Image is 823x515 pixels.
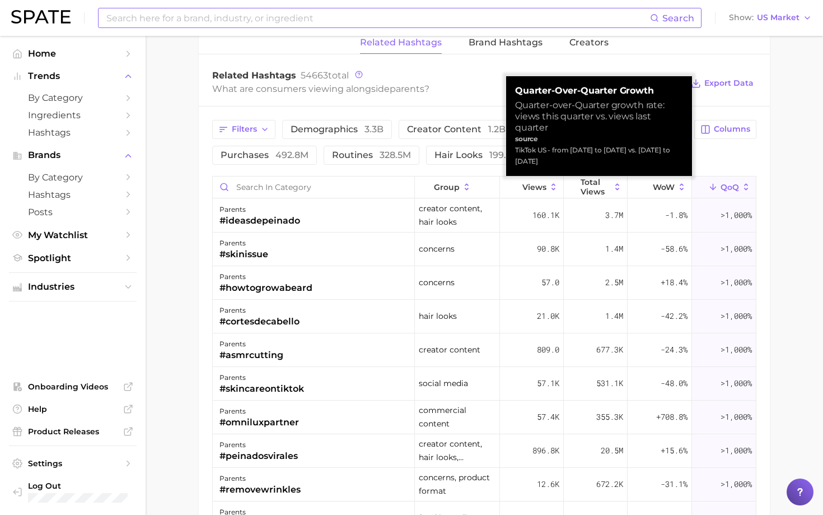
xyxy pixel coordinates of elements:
[9,203,137,221] a: Posts
[28,458,118,468] span: Settings
[721,378,752,388] span: >1,000%
[11,10,71,24] img: SPATE
[219,371,304,384] div: parents
[219,236,268,250] div: parents
[9,401,137,417] a: Help
[28,230,118,240] span: My Watchlist
[564,177,628,198] button: Total Views
[419,377,468,390] span: social media
[213,434,756,468] button: parents#peinadosviralescreator content, hair looks, purchases896.8k20.5m+15.6%>1,000%
[419,471,495,498] span: concerns, product format
[661,444,688,457] span: +15.6%
[661,309,688,323] span: -42.2%
[688,76,756,91] button: Export Data
[601,444,623,457] span: 20.5m
[661,276,688,289] span: +18.4%
[219,281,312,295] div: #howtogrowabeard
[219,304,300,317] div: parents
[212,70,296,81] span: Related Hashtags
[721,310,752,321] span: >1,000%
[662,13,694,24] span: Search
[219,248,268,261] div: #skinissue
[28,253,118,263] span: Spotlight
[489,150,520,160] span: 199.7m
[661,343,688,356] span: -24.3%
[9,226,137,244] a: My Watchlist
[419,276,455,289] span: concerns
[9,423,137,440] a: Product Releases
[605,276,623,289] span: 2.5m
[213,233,756,266] button: parents#skinissueconcerns90.8k1.4m-58.6%>1,000%
[9,186,137,203] a: Hashtags
[721,277,752,287] span: >1,000%
[656,410,688,424] span: +708.8%
[694,120,756,139] button: Columns
[219,214,300,228] div: #ideasdepeinado
[537,410,559,424] span: 57.4k
[301,70,349,81] span: total
[332,151,411,160] span: routines
[692,177,756,198] button: QoQ
[434,151,520,160] span: hair looks
[419,343,480,356] span: creator content
[9,68,137,85] button: Trends
[28,127,118,138] span: Hashtags
[213,401,756,434] button: parents#omniluxpartnercommercial content57.4k355.3k+708.8%>1,000%
[9,106,137,124] a: Ingredients
[419,437,495,464] span: creator content, hair looks, purchases
[219,449,298,463] div: #peinadosvirales
[9,124,137,141] a: Hashtags
[28,282,118,292] span: Industries
[721,344,752,355] span: >1,000%
[28,189,118,200] span: Hashtags
[221,151,308,160] span: purchases
[28,110,118,120] span: Ingredients
[9,249,137,267] a: Spotlight
[232,124,257,134] span: Filters
[275,150,308,160] span: 492.8m
[28,382,118,392] span: Onboarding Videos
[9,169,137,186] a: by Category
[9,147,137,164] button: Brands
[532,208,559,222] span: 160.1k
[415,177,500,198] button: group
[469,38,543,48] span: Brand Hashtags
[360,38,442,48] span: Related Hashtags
[596,343,623,356] span: 677.3k
[569,38,609,48] span: Creators
[596,410,623,424] span: 355.3k
[605,208,623,222] span: 3.7m
[419,403,495,430] span: commercial content
[213,177,414,198] input: Search in category
[213,333,756,367] button: parents#asmrcuttingcreator content809.0677.3k-24.3%>1,000%
[212,120,275,139] button: Filters
[9,279,137,295] button: Industries
[537,242,559,256] span: 90.8k
[434,183,460,192] span: group
[380,150,411,160] span: 328.5m
[537,377,559,390] span: 57.1k
[9,89,137,106] a: by Category
[581,178,610,196] span: Total Views
[219,203,300,216] div: parents
[219,337,283,351] div: parents
[721,411,752,422] span: >1,000%
[537,309,559,323] span: 21.0k
[488,124,506,134] span: 1.2b
[219,349,283,362] div: #asmrcutting
[653,183,675,192] span: WoW
[9,477,137,506] a: Log out. Currently logged in with e-mail rsmall@hunterpr.com.
[9,455,137,472] a: Settings
[515,85,683,96] strong: Quarter-over-Quarter Growth
[500,177,564,198] button: Views
[28,150,118,160] span: Brands
[537,477,559,491] span: 12.6k
[9,45,137,62] a: Home
[28,71,118,81] span: Trends
[661,242,688,256] span: -58.6%
[729,15,754,21] span: Show
[213,468,756,502] button: parents#removewrinklesconcerns, product format12.6k672.2k-31.1%>1,000%
[28,48,118,59] span: Home
[661,477,688,491] span: -31.1%
[212,81,682,96] div: What are consumers viewing alongside ?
